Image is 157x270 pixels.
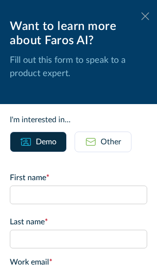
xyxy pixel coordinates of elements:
label: Work email [10,256,147,268]
div: Demo [36,136,56,148]
label: Last name [10,216,147,228]
label: First name [10,172,147,184]
div: Want to learn more about Faros AI? [10,20,147,48]
div: Other [101,136,121,148]
div: I'm interested in... [10,114,147,126]
p: Fill out this form to speak to a product expert. [10,54,147,81]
